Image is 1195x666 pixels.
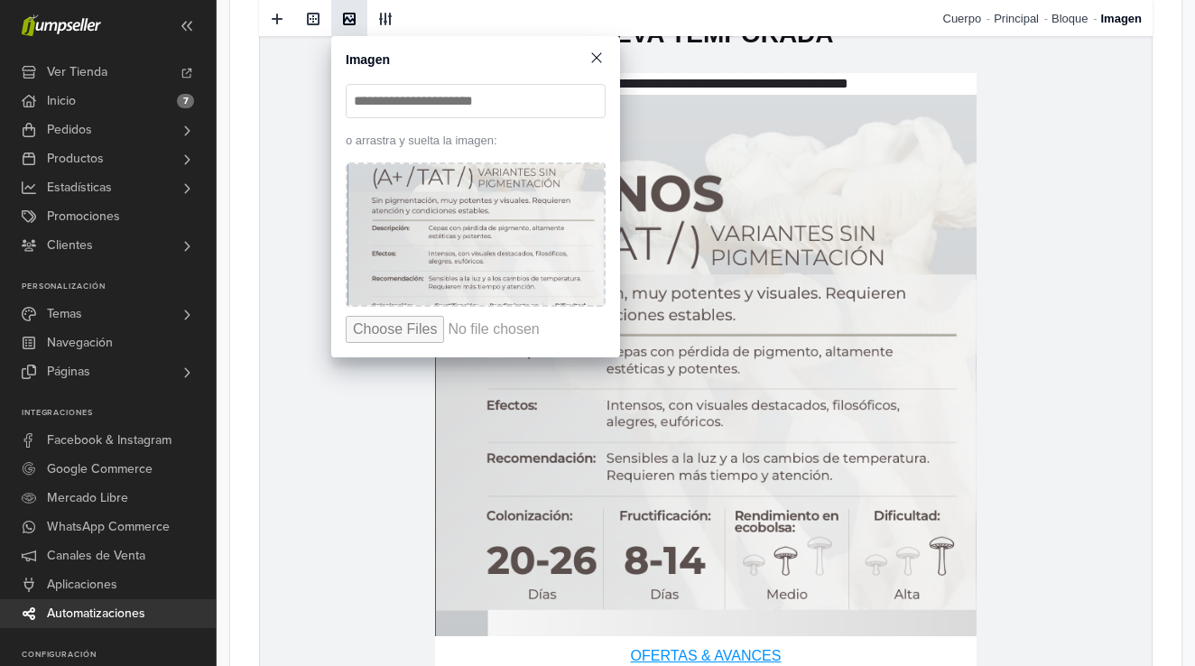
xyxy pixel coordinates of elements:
[22,408,216,419] p: Integraciones
[47,357,90,386] span: Páginas
[177,94,194,108] span: 7
[347,164,604,305] img: image-63daec87-99c2-480a-8f7b-7dc71b4342ba.png
[47,513,170,541] span: WhatsApp Commerce
[47,87,76,116] span: Inicio
[47,300,82,328] span: Temas
[47,58,107,87] span: Ver Tienda
[47,599,145,628] span: Automatizaciones
[47,541,145,570] span: Canales de Venta
[47,231,93,260] span: Clientes
[47,455,153,484] span: Google Commerce
[47,570,117,599] span: Aplicaciones
[47,202,120,231] span: Promociones
[346,132,606,150] div: o arrastra y suelta la imagen:
[47,484,128,513] span: Mercado Libre
[22,650,216,661] p: Configuración
[346,36,390,69] span: Imagen
[193,63,699,96] p: NUEVA TEMPORADA
[47,173,112,202] span: Estadísticas
[47,116,92,144] span: Pedidos
[47,144,104,173] span: Productos
[47,328,113,357] span: Navegación
[47,426,171,455] span: Facebook & Instagram
[22,282,216,292] p: Personalización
